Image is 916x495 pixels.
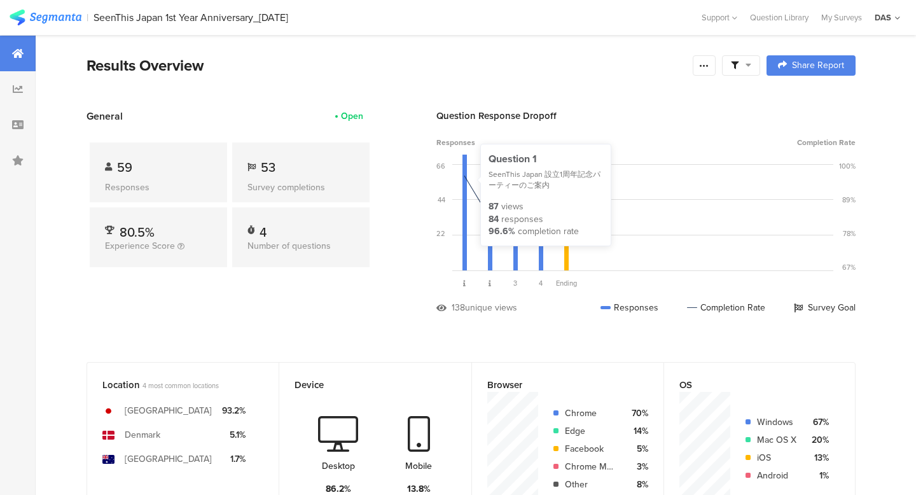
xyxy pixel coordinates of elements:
div: Denmark [125,428,160,442]
span: Share Report [792,61,844,70]
img: segmanta logo [10,10,81,25]
span: Responses [436,137,475,148]
div: 96.6% [489,225,515,238]
div: Open [341,109,363,123]
div: 87 [489,200,499,213]
span: 3 [513,278,517,288]
a: My Surveys [815,11,868,24]
span: Completion Rate [797,137,856,148]
div: 66 [436,161,445,171]
div: Android [757,469,796,482]
div: 67% [842,262,856,272]
div: 3% [626,460,648,473]
div: Windows [757,415,796,429]
div: 4 [260,223,267,235]
div: Responses [105,181,212,194]
div: completion rate [518,225,579,238]
div: unique views [465,301,517,314]
div: Survey Goal [794,301,856,314]
div: Mobile [405,459,432,473]
span: 80.5% [120,223,155,242]
span: 59 [117,158,132,177]
div: Other [565,478,616,491]
div: Support [702,8,737,27]
div: 84 [489,213,499,226]
div: Desktop [322,459,355,473]
div: Location [102,378,242,392]
div: 70% [626,407,648,420]
div: Responses [600,301,658,314]
div: 13% [807,451,829,464]
div: SeenThis Japan 設立1周年記念パーティーのご案内 [489,169,603,191]
div: Mac OS X [757,433,796,447]
div: Results Overview [87,54,686,77]
a: Question Library [744,11,815,24]
div: 67% [807,415,829,429]
span: 4 most common locations [142,380,219,391]
div: [GEOGRAPHIC_DATA] [125,404,212,417]
div: Browser [487,378,627,392]
div: Survey completions [247,181,354,194]
span: 4 [539,278,543,288]
div: 78% [843,228,856,239]
div: [GEOGRAPHIC_DATA] [125,452,212,466]
div: views [501,200,524,213]
div: 8% [626,478,648,491]
div: DAS [875,11,891,24]
div: 138 [452,301,465,314]
div: Ending [553,278,579,288]
div: Chrome [565,407,616,420]
div: Edge [565,424,616,438]
div: 5% [626,442,648,456]
div: 14% [626,424,648,438]
div: 44 [438,195,445,205]
div: Chrome Mobile iOS [565,460,616,473]
span: Number of questions [247,239,331,253]
div: 22 [436,228,445,239]
div: 93.2% [222,404,246,417]
div: Device [295,378,434,392]
div: Question Response Dropoff [436,109,856,123]
span: Experience Score [105,239,175,253]
div: 5.1% [222,428,246,442]
div: 89% [842,195,856,205]
div: OS [679,378,819,392]
div: 1.7% [222,452,246,466]
span: General [87,109,123,123]
span: 53 [261,158,275,177]
div: | [87,10,88,25]
div: 1% [807,469,829,482]
div: 100% [839,161,856,171]
div: Question 1 [489,152,603,166]
div: Facebook [565,442,616,456]
div: 20% [807,433,829,447]
div: SeenThis Japan 1st Year Anniversary_[DATE] [94,11,288,24]
div: iOS [757,451,796,464]
div: responses [501,213,543,226]
div: Completion Rate [687,301,765,314]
